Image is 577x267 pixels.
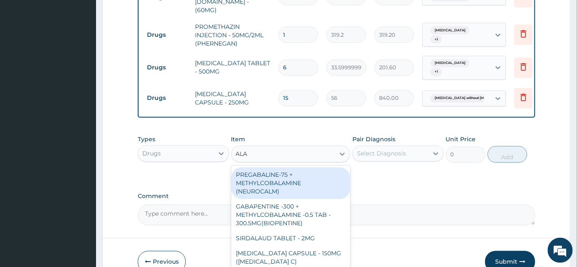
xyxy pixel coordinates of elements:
td: Drugs [143,91,191,106]
div: SIRDALAUD TABLET - 2MG [231,231,351,246]
div: Minimize live chat window [137,4,157,24]
label: Item [231,135,245,144]
div: Drugs [142,150,161,158]
span: [MEDICAL_DATA] [430,59,470,68]
td: [MEDICAL_DATA] CAPSULE - 250MG [191,86,274,111]
img: d_794563401_company_1708531726252_794563401 [15,42,34,63]
td: PROMETHAZIN INJECTION - 50MG/2ML (PHERNEGAN) [191,18,274,52]
label: Pair Diagnosis [352,135,395,144]
label: Comment [138,193,535,200]
span: We're online! [48,80,115,165]
label: Unit Price [446,135,476,144]
td: Drugs [143,27,191,43]
button: Add [488,146,527,163]
label: Types [138,136,155,143]
span: + 1 [430,68,442,76]
td: [MEDICAL_DATA] TABLET - 500MG [191,55,274,80]
span: [MEDICAL_DATA] without [MEDICAL_DATA] [430,94,515,103]
td: Drugs [143,60,191,76]
span: [MEDICAL_DATA] [430,26,470,35]
div: Chat with us now [43,47,140,58]
textarea: Type your message and hit 'Enter' [4,178,159,207]
div: GABAPENTINE -300 + METHYLCOBALAMINE -0.5 TAB - 300.5MG(BIOPENTINE) [231,199,351,231]
div: PREGABALINE-75 + METHYLCOBALAMINE (NEUROCALM) [231,168,351,199]
span: + 1 [430,36,442,44]
div: Select Diagnosis [357,150,406,158]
